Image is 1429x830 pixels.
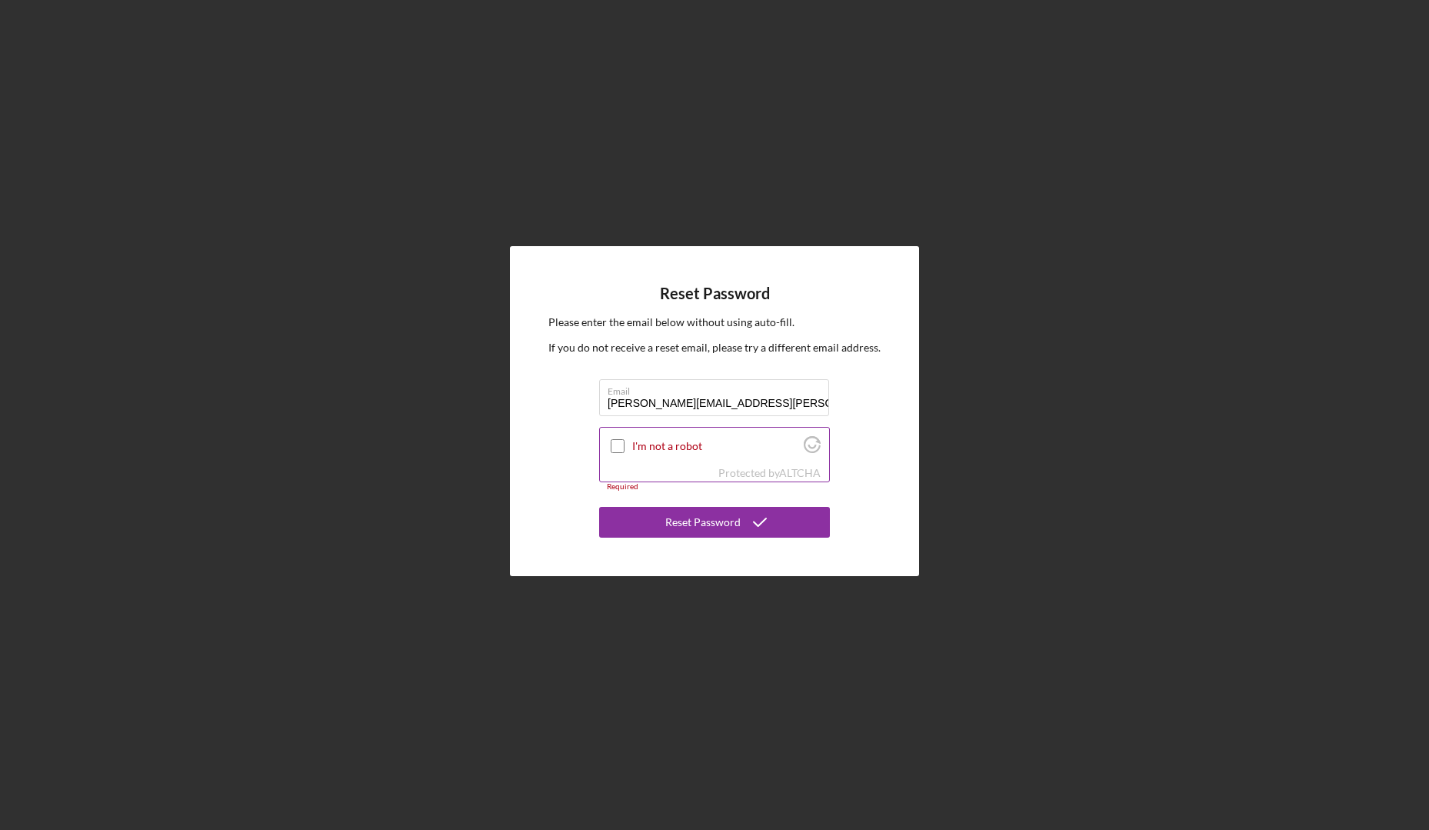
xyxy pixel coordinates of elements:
[779,466,821,479] a: Visit Altcha.org
[632,440,799,452] label: I'm not a robot
[599,482,830,492] div: Required
[660,285,770,302] h4: Reset Password
[665,507,741,538] div: Reset Password
[804,442,821,455] a: Visit Altcha.org
[599,507,830,538] button: Reset Password
[718,467,821,479] div: Protected by
[608,380,829,397] label: Email
[548,314,881,331] p: Please enter the email below without using auto-fill.
[548,339,881,356] p: If you do not receive a reset email, please try a different email address.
